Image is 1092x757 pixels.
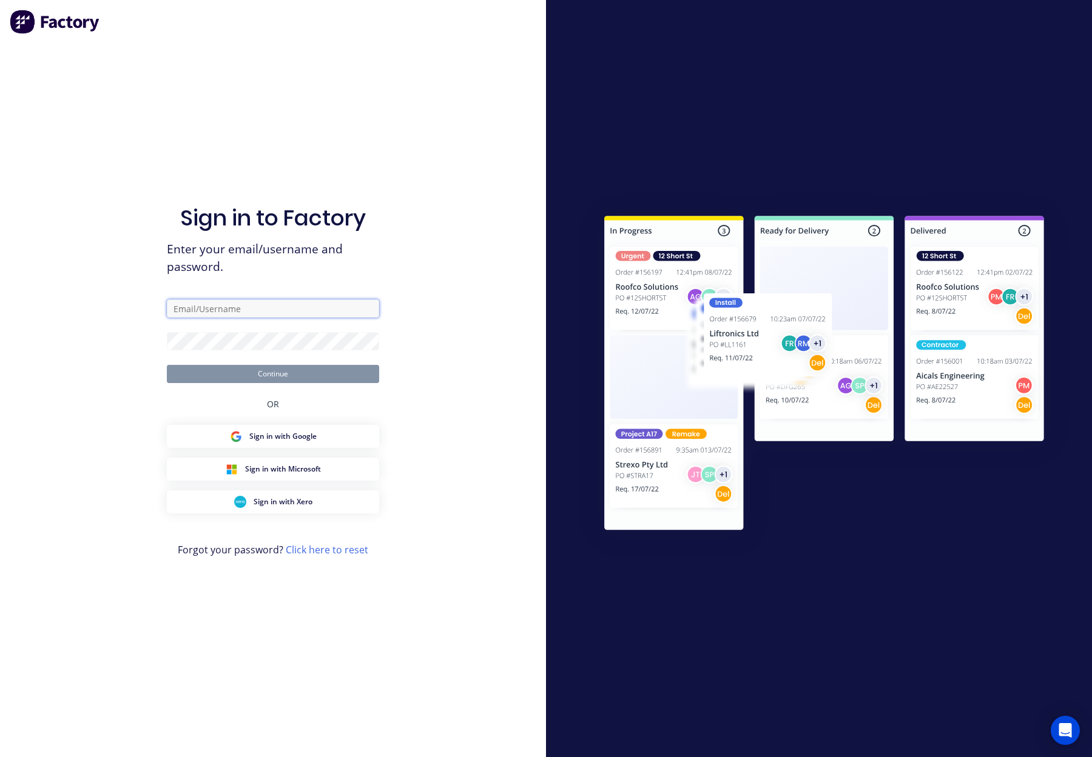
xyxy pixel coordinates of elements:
[234,496,246,508] img: Xero Sign in
[245,464,321,475] span: Sign in with Microsoft
[254,496,312,507] span: Sign in with Xero
[286,543,368,556] a: Click here to reset
[167,490,379,513] button: Xero Sign inSign in with Xero
[167,299,379,318] input: Email/Username
[10,10,101,34] img: Factory
[178,542,368,557] span: Forgot your password?
[180,205,366,231] h1: Sign in to Factory
[167,458,379,481] button: Microsoft Sign inSign in with Microsoft
[167,365,379,383] button: Continue
[267,383,279,425] div: OR
[226,463,238,475] img: Microsoft Sign in
[249,431,317,442] span: Sign in with Google
[1051,716,1080,745] div: Open Intercom Messenger
[167,241,379,276] span: Enter your email/username and password.
[230,430,242,442] img: Google Sign in
[167,425,379,448] button: Google Sign inSign in with Google
[578,192,1071,559] img: Sign in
